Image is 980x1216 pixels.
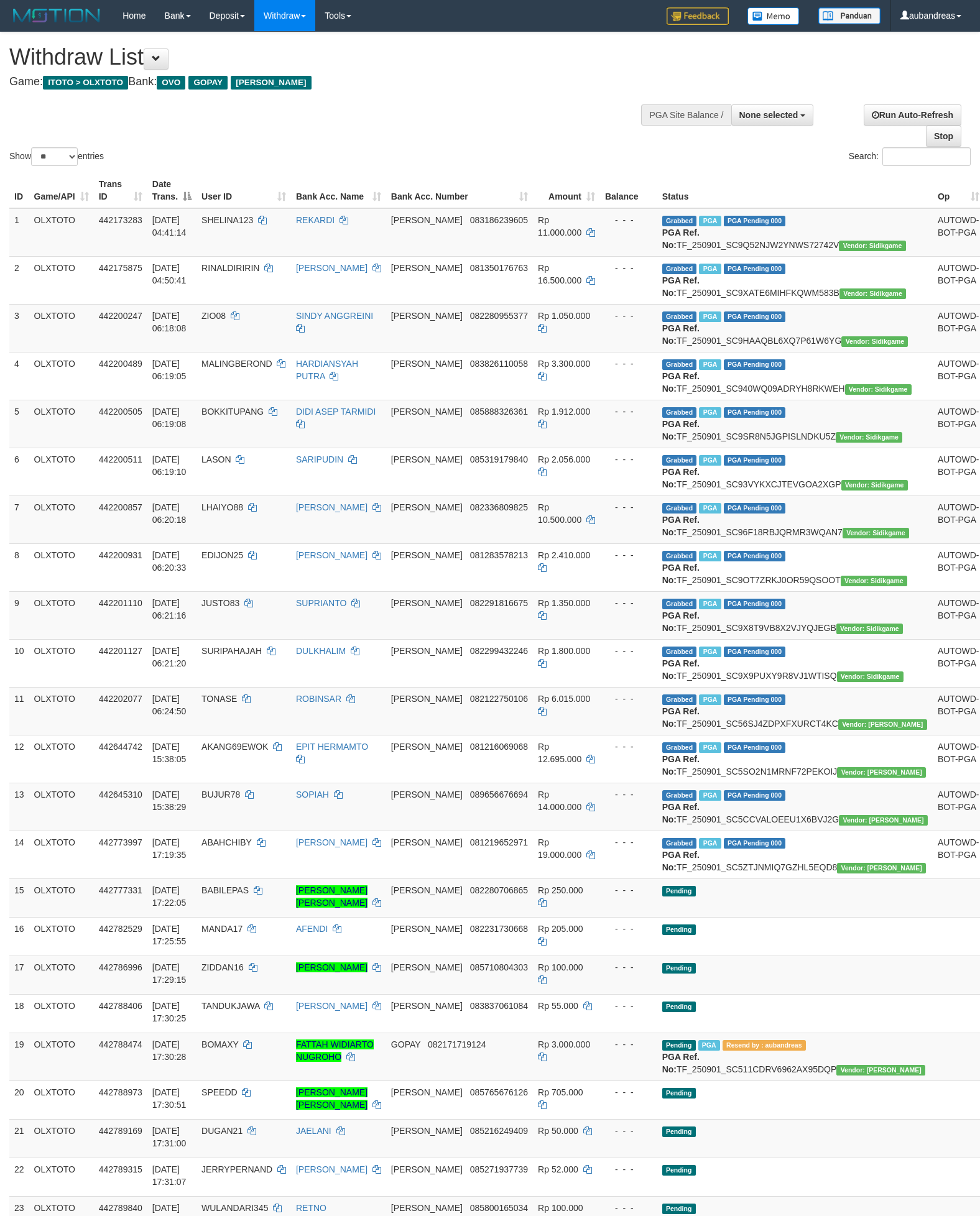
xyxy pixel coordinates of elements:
[662,754,700,776] b: PGA Ref. No:
[662,419,700,441] b: PGA Ref. No:
[29,878,94,917] td: OLXTOTO
[470,454,528,464] span: Copy 085319179840 to clipboard
[99,885,142,895] span: 442777331
[152,790,187,812] span: [DATE] 15:38:29
[662,216,697,226] span: Grabbed
[699,838,721,849] span: Marked by aubandreas
[29,783,94,831] td: OLXTOTO
[391,502,463,512] span: [PERSON_NAME]
[662,359,697,370] span: Grabbed
[662,323,700,346] b: PGA Ref. No:
[662,551,697,561] span: Grabbed
[391,790,463,799] span: [PERSON_NAME]
[296,1087,367,1110] a: [PERSON_NAME] [PERSON_NAME]
[849,147,971,166] label: Search:
[926,126,961,147] a: Stop
[470,215,528,225] span: Copy 083186239605 to clipboard
[201,215,253,225] span: SHELINA123
[538,598,590,608] span: Rp 1.350.000
[99,263,142,273] span: 442175875
[99,742,142,752] span: 442644742
[9,45,641,70] h1: Withdraw List
[9,543,29,591] td: 8
[657,639,933,687] td: TF_250901_SC9X9PUXY9R8VJ1WTISQ
[9,147,104,166] label: Show entries
[538,924,583,934] span: Rp 205.000
[29,208,94,257] td: OLXTOTO
[391,263,463,273] span: [PERSON_NAME]
[9,208,29,257] td: 1
[31,147,78,166] select: Showentries
[201,694,237,704] span: TONASE
[724,311,786,322] span: PGA Pending
[99,215,142,225] span: 442173283
[94,173,147,208] th: Trans ID: activate to sort column ascending
[538,502,581,525] span: Rp 10.500.000
[699,503,721,514] span: Marked by aubsensen
[391,407,463,417] span: [PERSON_NAME]
[662,371,700,394] b: PGA Ref. No:
[724,838,786,849] span: PGA Pending
[724,742,786,753] span: PGA Pending
[152,598,187,620] span: [DATE] 06:21:16
[538,646,590,656] span: Rp 1.800.000
[470,924,528,934] span: Copy 082231730668 to clipboard
[391,885,463,895] span: [PERSON_NAME]
[605,501,652,514] div: - - -
[605,214,652,226] div: - - -
[201,742,268,752] span: AKANG69EWOK
[391,694,463,704] span: [PERSON_NAME]
[662,503,697,514] span: Grabbed
[99,790,142,799] span: 442645310
[470,550,528,560] span: Copy 081283578213 to clipboard
[201,885,249,895] span: BABILEPAS
[724,407,786,418] span: PGA Pending
[29,831,94,878] td: OLXTOTO
[662,467,700,489] b: PGA Ref. No:
[29,173,94,208] th: Game/API: activate to sort column ascending
[837,767,926,778] span: Vendor URL: https://secure5.1velocity.biz
[152,550,187,573] span: [DATE] 06:20:33
[296,598,346,608] a: SUPRIANTO
[605,549,652,561] div: - - -
[296,1164,367,1174] a: [PERSON_NAME]
[470,694,528,704] span: Copy 082122750106 to clipboard
[533,173,600,208] th: Amount: activate to sort column ascending
[470,263,528,273] span: Copy 081350176763 to clipboard
[662,924,696,935] span: Pending
[836,624,903,634] span: Vendor URL: https://secure9.1velocity.biz
[296,646,346,656] a: DULKHALIM
[99,598,142,608] span: 442201110
[699,694,721,705] span: Marked by aubsensen
[201,502,243,512] span: LHAIYO88
[699,742,721,753] span: Marked by aubandreas
[662,563,700,585] b: PGA Ref. No:
[699,455,721,466] span: Marked by aubsensen
[667,7,729,25] img: Feedback.jpg
[152,646,187,668] span: [DATE] 06:21:20
[391,837,463,847] span: [PERSON_NAME]
[99,407,142,417] span: 442200505
[9,735,29,783] td: 12
[391,311,463,321] span: [PERSON_NAME]
[699,359,721,370] span: Marked by aubsensen
[99,646,142,656] span: 442201127
[386,173,533,208] th: Bank Acc. Number: activate to sort column ascending
[43,76,128,90] span: ITOTO > OLXTOTO
[196,173,291,208] th: User ID: activate to sort column ascending
[9,304,29,352] td: 3
[724,790,786,801] span: PGA Pending
[657,304,933,352] td: TF_250901_SC9HAAQBL6XQ7P61W6YG
[391,550,463,560] span: [PERSON_NAME]
[152,359,187,381] span: [DATE] 06:19:05
[29,256,94,304] td: OLXTOTO
[841,576,907,586] span: Vendor URL: https://secure9.1velocity.biz
[29,956,94,994] td: OLXTOTO
[29,495,94,543] td: OLXTOTO
[391,359,463,369] span: [PERSON_NAME]
[296,962,367,972] a: [PERSON_NAME]
[296,502,367,512] a: [PERSON_NAME]
[662,802,700,824] b: PGA Ref. No:
[296,837,367,847] a: [PERSON_NAME]
[605,405,652,418] div: - - -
